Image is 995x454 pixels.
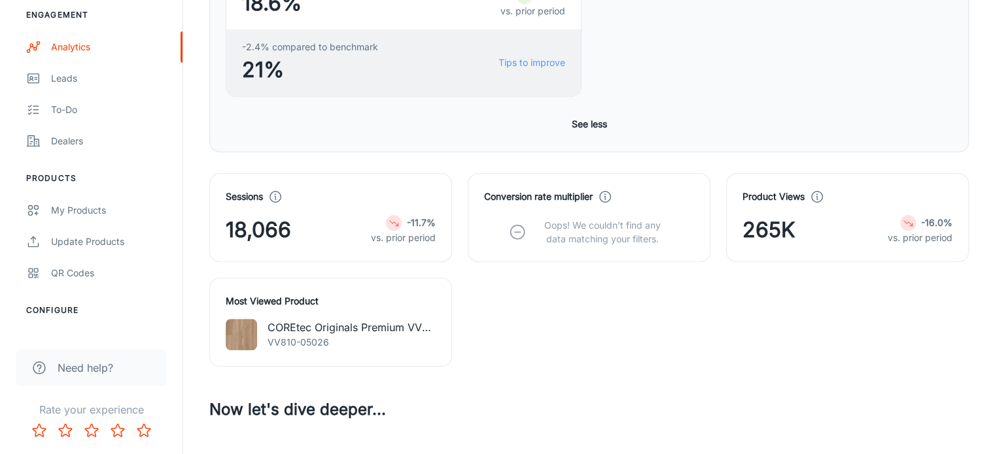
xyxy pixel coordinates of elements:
[209,398,969,421] h3: Now let's dive deeper...
[51,103,169,117] div: To-do
[10,402,172,417] p: Rate your experience
[888,231,952,245] p: vs. prior period
[26,417,52,444] button: Rate 1 star
[226,294,436,308] h4: Most Viewed Product
[51,40,169,54] div: Analytics
[226,214,291,246] span: 18,066
[407,217,436,228] strong: -11.7%
[742,214,795,246] span: 265K
[498,56,565,70] a: Tips to improve
[51,203,169,218] div: My Products
[242,40,378,54] span: -2.4% compared to benchmark
[51,235,169,249] div: Update Products
[484,189,593,204] h4: Conversion rate multiplier
[51,134,169,148] div: Dealers
[921,217,952,228] strong: -16.0%
[268,335,436,349] p: VV810-05026
[131,417,157,444] button: Rate 5 star
[58,360,113,376] span: Need help?
[242,54,378,86] span: 21%
[371,231,436,245] p: vs. prior period
[742,189,805,204] h4: Product Views
[52,417,79,444] button: Rate 2 star
[105,417,131,444] button: Rate 4 star
[567,112,612,136] button: See less
[79,417,105,444] button: Rate 3 star
[500,4,565,18] p: vs. prior period
[268,319,436,335] p: COREtec Originals Premium VV810
[226,189,263,204] h4: Sessions
[534,218,671,246] p: Oops! We couldn’t find any data matching your filters.
[226,319,257,350] img: COREtec Originals Premium VV810
[51,71,169,86] div: Leads
[51,266,169,280] div: QR Codes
